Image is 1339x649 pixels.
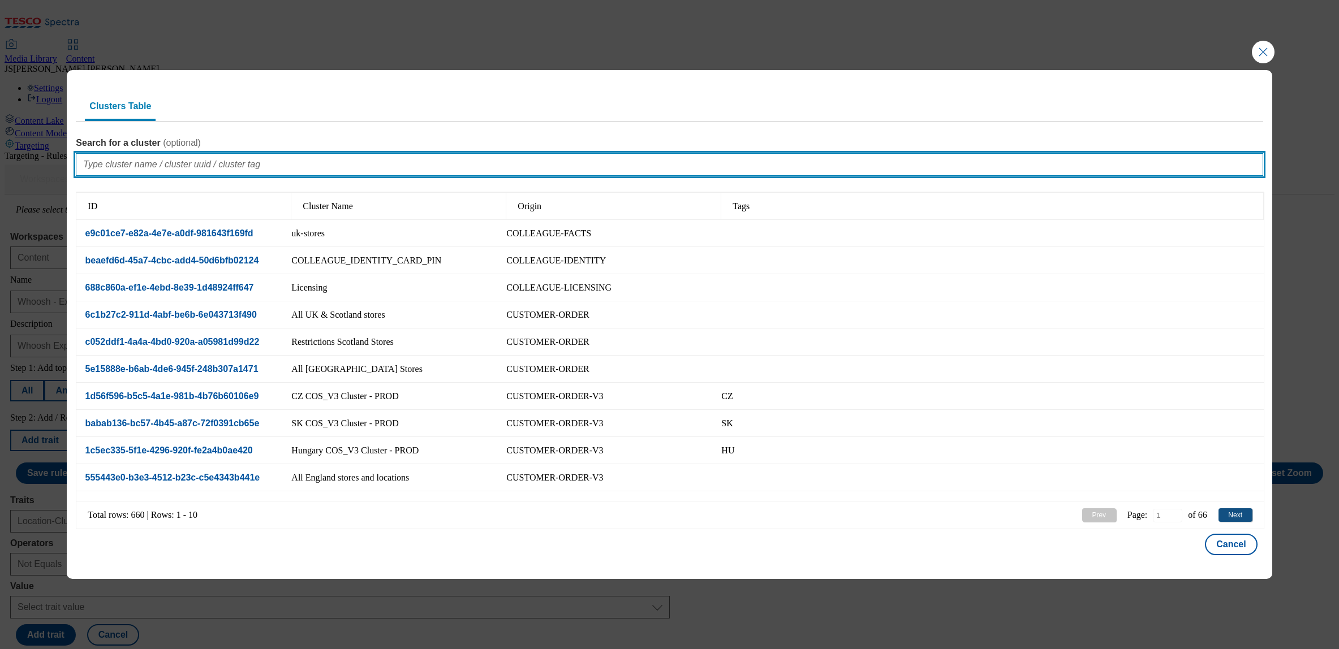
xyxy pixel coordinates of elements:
[291,228,325,239] div: uk-stores
[506,256,606,266] div: COLLEAGUE-IDENTITY
[76,445,252,456] div: 1c5ec335-5f1e-4296-920f-fe2a4b0ae420
[291,473,409,483] div: All England stores and locations
[291,337,393,347] div: Restrictions Scotland Stores
[506,445,603,456] div: CUSTOMER-ORDER-V3
[76,310,256,320] div: 6c1b27c2-911d-4abf-be6b-6e043713f490
[1127,510,1148,520] span: Page:
[76,473,260,483] div: 555443e0-b3e3-4512-b23c-c5e4343b441e
[76,337,259,347] div: c052ddf1-4a4a-4bd0-920a-a05981d99d22
[88,201,97,211] span: ID
[506,391,603,401] div: CUSTOMER-ORDER-V3
[76,364,258,374] div: 5e15888e-b6ab-4de6-945f-248b307a1471
[76,256,259,266] div: beaefd6d-45a7-4cbc-add4-50d6bfb02124
[76,391,259,401] div: 1d56f596-b5c5-4a1e-981b-4b76b60106e9
[76,153,1263,176] input: Type cluster name / cluster uuid / cluster tag
[291,256,441,266] div: COLLEAGUE_IDENTITY_CARD_PIN
[291,364,423,374] div: All [GEOGRAPHIC_DATA] Stores
[76,228,253,239] div: e9c01ce7-e82a-4e7e-a0df-981643f169fd
[76,503,209,527] div: Total rows: 660 | Rows: 1 - 10
[721,418,733,429] div: SK
[506,364,589,374] div: CUSTOMER-ORDER
[506,473,603,483] div: CUSTOMER-ORDER-V3
[291,310,385,320] div: All UK & Scotland stores
[1219,508,1252,522] button: Next
[89,101,151,111] span: Clusters Table
[1082,508,1116,522] button: Prev
[506,337,589,347] div: CUSTOMER-ORDER
[733,201,750,211] span: Tags
[506,310,589,320] div: CUSTOMER-ORDER
[1188,510,1207,520] span: of 66
[721,391,733,401] div: CZ
[303,201,352,211] span: Cluster Name
[506,418,603,429] div: CUSTOMER-ORDER-V3
[291,283,327,293] div: Licensing
[76,283,253,293] div: 688c860a-ef1e-4ebd-8e39-1d48924ff647
[291,418,398,429] div: SK COS_V3 Cluster - PROD
[518,201,541,211] span: Origin
[163,138,201,148] span: ( optional )
[1252,41,1275,63] button: Close Modal
[76,418,259,429] div: babab136-bc57-4b45-a87c-72f0391cb65e
[67,70,1272,579] div: Modal
[291,445,419,456] div: Hungary COS_V3 Cluster - PROD
[76,137,1263,149] label: Search for a cluster
[721,445,734,456] div: HU
[291,391,398,401] div: CZ COS_V3 Cluster - PROD
[506,283,612,293] div: COLLEAGUE-LICENSING
[506,228,591,239] div: COLLEAGUE-FACTS
[1205,534,1257,555] button: Cancel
